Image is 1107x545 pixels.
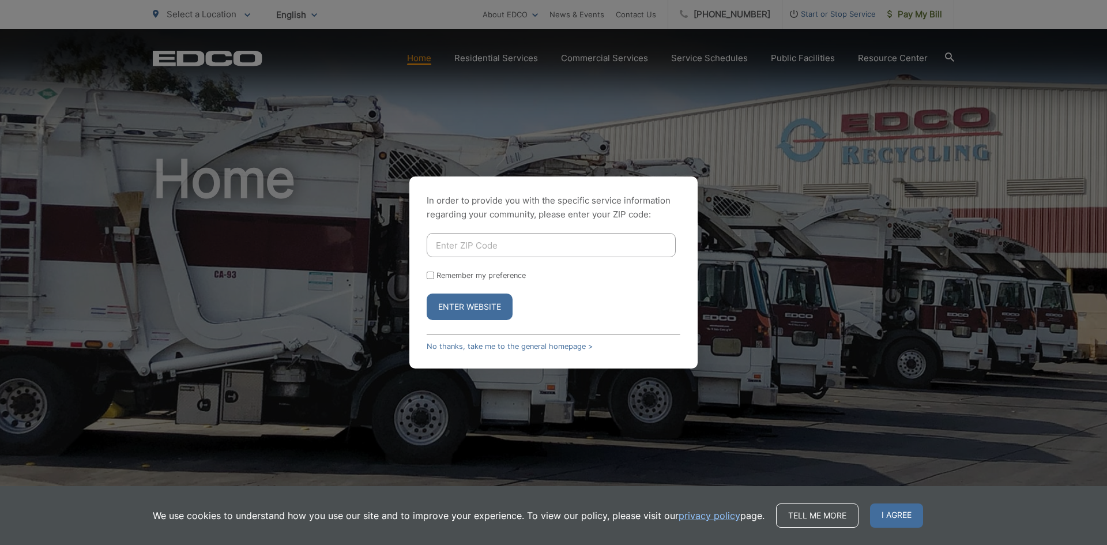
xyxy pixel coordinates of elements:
[776,503,859,528] a: Tell me more
[679,509,740,523] a: privacy policy
[427,233,676,257] input: Enter ZIP Code
[870,503,923,528] span: I agree
[427,194,680,221] p: In order to provide you with the specific service information regarding your community, please en...
[427,342,593,351] a: No thanks, take me to the general homepage >
[427,294,513,320] button: Enter Website
[436,271,526,280] label: Remember my preference
[153,509,765,523] p: We use cookies to understand how you use our site and to improve your experience. To view our pol...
